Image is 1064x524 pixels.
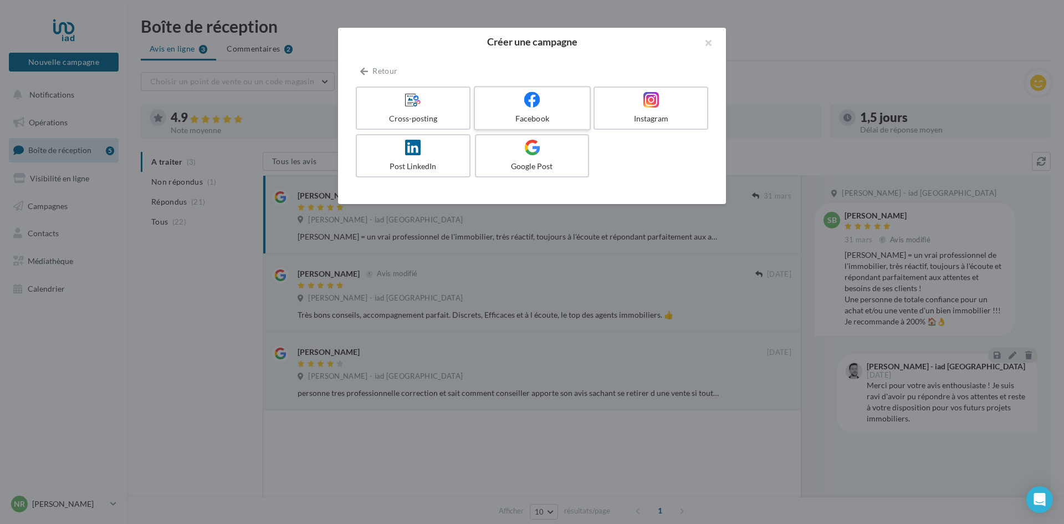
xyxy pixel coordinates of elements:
[479,113,585,124] div: Facebook
[480,161,584,172] div: Google Post
[599,113,703,124] div: Instagram
[361,161,465,172] div: Post LinkedIn
[356,64,402,78] button: Retour
[356,37,708,47] h2: Créer une campagne
[1026,486,1053,513] div: Open Intercom Messenger
[361,113,465,124] div: Cross-posting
